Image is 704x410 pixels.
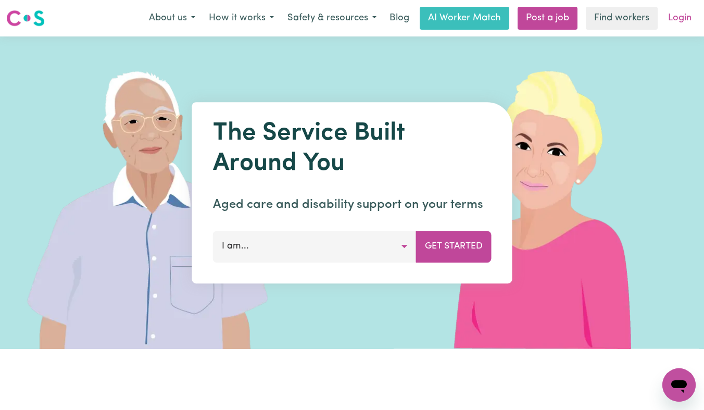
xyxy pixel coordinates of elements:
[142,7,202,29] button: About us
[383,7,416,30] a: Blog
[202,7,281,29] button: How it works
[6,6,45,30] a: Careseekers logo
[416,231,492,262] button: Get Started
[586,7,658,30] a: Find workers
[281,7,383,29] button: Safety & resources
[213,231,417,262] button: I am...
[213,195,492,214] p: Aged care and disability support on your terms
[213,119,492,179] h1: The Service Built Around You
[662,368,696,402] iframe: Button to launch messaging window
[662,7,698,30] a: Login
[518,7,577,30] a: Post a job
[420,7,509,30] a: AI Worker Match
[6,9,45,28] img: Careseekers logo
